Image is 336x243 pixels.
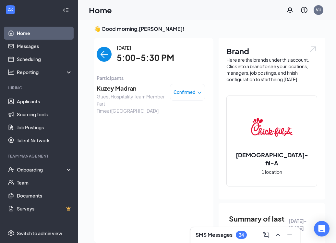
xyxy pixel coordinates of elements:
[197,91,202,95] span: down
[63,7,69,13] svg: Collapse
[97,84,165,93] span: Kuzey Madran
[97,93,165,114] span: Guest Hospitality Team Member Part Time at [GEOGRAPHIC_DATA]
[226,57,317,83] div: Here are the brands under this account. Click into a brand to see your locations, managers, job p...
[97,47,112,62] button: back-button
[8,153,71,159] div: Team Management
[8,230,14,237] svg: Settings
[17,176,72,189] a: Team
[17,53,72,66] a: Scheduling
[289,217,315,232] span: [DATE] - [DATE]
[94,25,325,32] h3: 👋 Good morning, [PERSON_NAME] !
[274,231,282,239] svg: ChevronUp
[300,6,308,14] svg: QuestionInfo
[8,166,14,173] svg: UserCheck
[251,107,293,148] img: Chick-fil-A
[17,69,73,75] div: Reporting
[229,213,289,236] span: Summary of last week
[309,45,317,53] img: open.6027fd2a22e1237b5b06.svg
[17,166,67,173] div: Onboarding
[239,232,244,238] div: 34
[89,5,112,16] h1: Home
[17,230,62,237] div: Switch to admin view
[261,230,271,240] button: ComposeMessage
[286,6,294,14] svg: Notifications
[316,7,321,13] div: VH
[314,221,330,237] div: Open Intercom Messenger
[227,151,317,167] h2: [DEMOGRAPHIC_DATA]-fil-A
[17,27,72,40] a: Home
[226,45,317,57] h1: Brand
[273,230,283,240] button: ChevronUp
[17,40,72,53] a: Messages
[117,44,174,51] span: [DATE]
[17,202,72,215] a: SurveysCrown
[8,85,71,91] div: Hiring
[117,51,174,65] span: 5:00-5:30 PM
[174,89,196,96] span: Confirmed
[17,121,72,134] a: Job Postings
[17,95,72,108] a: Applicants
[196,231,233,238] h3: SMS Messages
[284,230,295,240] button: Minimize
[7,6,14,13] svg: WorkstreamLogo
[286,231,294,239] svg: Minimize
[17,108,72,121] a: Sourcing Tools
[97,74,205,82] span: Participants
[17,134,72,147] a: Talent Network
[262,231,270,239] svg: ComposeMessage
[17,189,72,202] a: Documents
[8,69,14,75] svg: Analysis
[262,168,282,175] span: 1 location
